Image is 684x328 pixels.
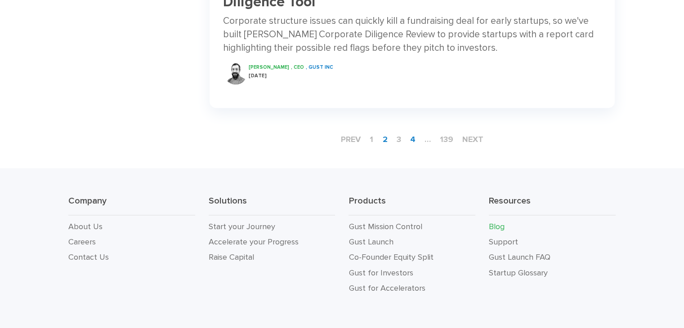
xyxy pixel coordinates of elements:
a: Support [489,237,518,246]
a: next [458,131,487,148]
div: Corporate structure issues can quickly kill a fundraising deal for early startups, so we've built... [223,14,601,55]
span: [PERSON_NAME] [249,64,289,70]
a: 3 [393,131,404,148]
a: Contact Us [68,252,109,262]
h3: Resources [489,195,616,215]
span: , CEO [291,64,304,70]
a: 1 [366,131,377,148]
a: Gust for Investors [349,268,413,277]
a: Raise Capital [209,252,254,262]
a: Gust Launch [349,237,393,246]
a: prev [337,131,364,148]
a: Startup Glossary [489,268,548,277]
a: Blog [489,222,505,231]
a: Accelerate your Progress [209,237,299,246]
h3: Solutions [209,195,335,215]
a: 139 [436,131,456,148]
a: Start your Journey [209,222,275,231]
a: Gust for Accelerators [349,283,425,293]
a: 4 [406,131,419,148]
a: Careers [68,237,96,246]
a: Gust Mission Control [349,222,422,231]
span: , Gust INC [306,64,333,70]
span: [DATE] [249,73,267,79]
a: Gust Launch FAQ [489,252,550,262]
h3: Products [349,195,475,215]
a: About Us [68,222,103,231]
img: Peter Swan [224,62,247,84]
h3: Company [68,195,195,215]
span: … [420,131,434,148]
a: Co-Founder Equity Split [349,252,433,262]
span: 2 [379,131,391,148]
